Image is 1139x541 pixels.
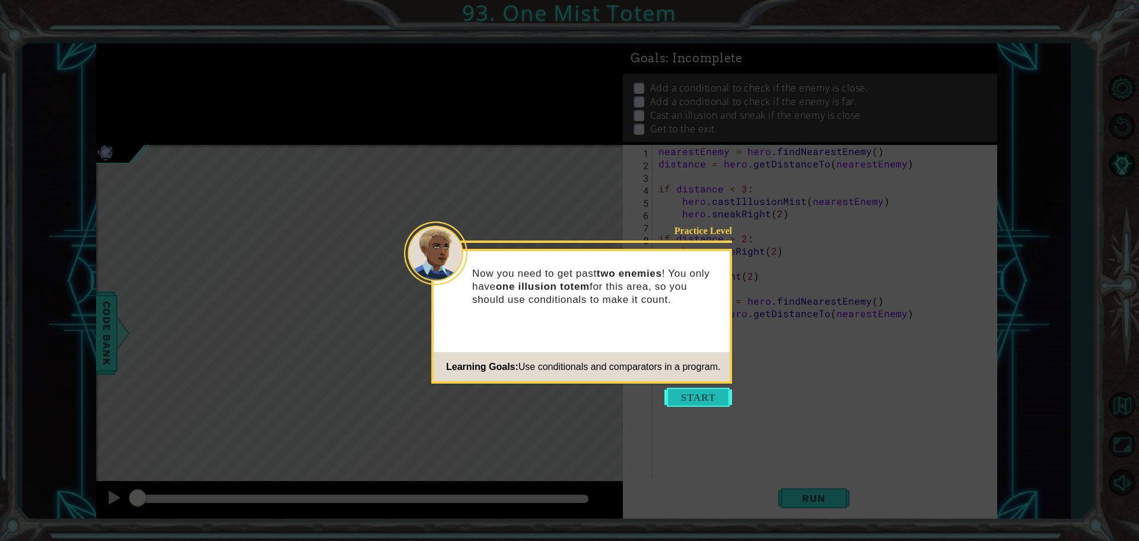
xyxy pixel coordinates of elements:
strong: one illusion totem [496,281,590,292]
strong: two enemies [597,268,662,279]
span: Use conditionals and comparators in a program. [518,362,721,372]
button: Start [664,388,732,407]
p: Now you need to get past ! You only have for this area, so you should use conditionals to make it... [472,267,721,306]
div: Practice Level [657,224,732,237]
span: Learning Goals: [446,362,518,372]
